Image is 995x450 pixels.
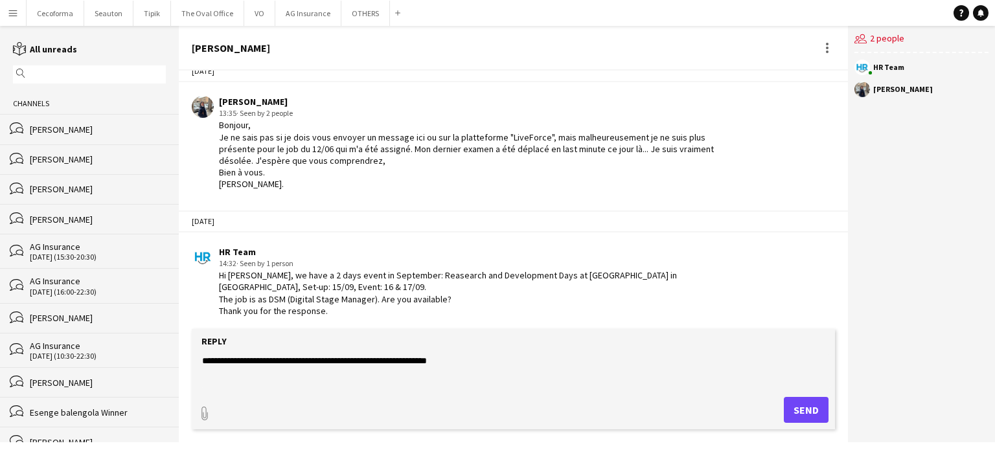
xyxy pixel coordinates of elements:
[30,287,166,297] div: [DATE] (16:00-22:30)
[219,246,727,258] div: HR Team
[27,1,84,26] button: Cecoforma
[236,108,293,118] span: · Seen by 2 people
[171,1,244,26] button: The Oval Office
[30,340,166,352] div: AG Insurance
[30,436,166,448] div: [PERSON_NAME]
[219,96,727,107] div: [PERSON_NAME]
[30,377,166,388] div: [PERSON_NAME]
[30,241,166,253] div: AG Insurance
[30,253,166,262] div: [DATE] (15:30-20:30)
[275,1,341,26] button: AG Insurance
[219,119,727,190] div: Bonjour, Je ne sais pas si je dois vous envoyer un message ici ou sur la platteforme "LiveForce",...
[201,335,227,347] label: Reply
[30,352,166,361] div: [DATE] (10:30-22:30)
[30,312,166,324] div: [PERSON_NAME]
[30,275,166,287] div: AG Insurance
[854,26,989,53] div: 2 people
[179,210,848,232] div: [DATE]
[192,42,270,54] div: [PERSON_NAME]
[219,258,727,269] div: 14:32
[219,107,727,119] div: 13:35
[30,183,166,195] div: [PERSON_NAME]
[133,1,171,26] button: Tipik
[30,153,166,165] div: [PERSON_NAME]
[873,63,904,71] div: HR Team
[179,60,848,82] div: [DATE]
[236,258,293,268] span: · Seen by 1 person
[244,1,275,26] button: VO
[13,43,77,55] a: All unreads
[873,85,933,93] div: [PERSON_NAME]
[30,124,166,135] div: [PERSON_NAME]
[784,397,829,423] button: Send
[84,1,133,26] button: Seauton
[30,407,166,418] div: Esenge balengola Winner
[219,269,727,317] div: Hi [PERSON_NAME], we have a 2 days event in September: Reasearch and Development Days at [GEOGRAP...
[341,1,390,26] button: OTHERS
[30,214,166,225] div: [PERSON_NAME]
